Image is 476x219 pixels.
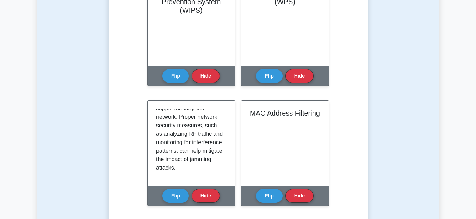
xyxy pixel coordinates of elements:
[192,69,220,83] button: Hide
[162,69,189,83] button: Flip
[250,109,320,117] h2: MAC Address Filtering
[256,69,283,83] button: Flip
[285,69,314,83] button: Hide
[162,189,189,203] button: Flip
[285,189,314,203] button: Hide
[192,189,220,203] button: Hide
[256,189,283,203] button: Flip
